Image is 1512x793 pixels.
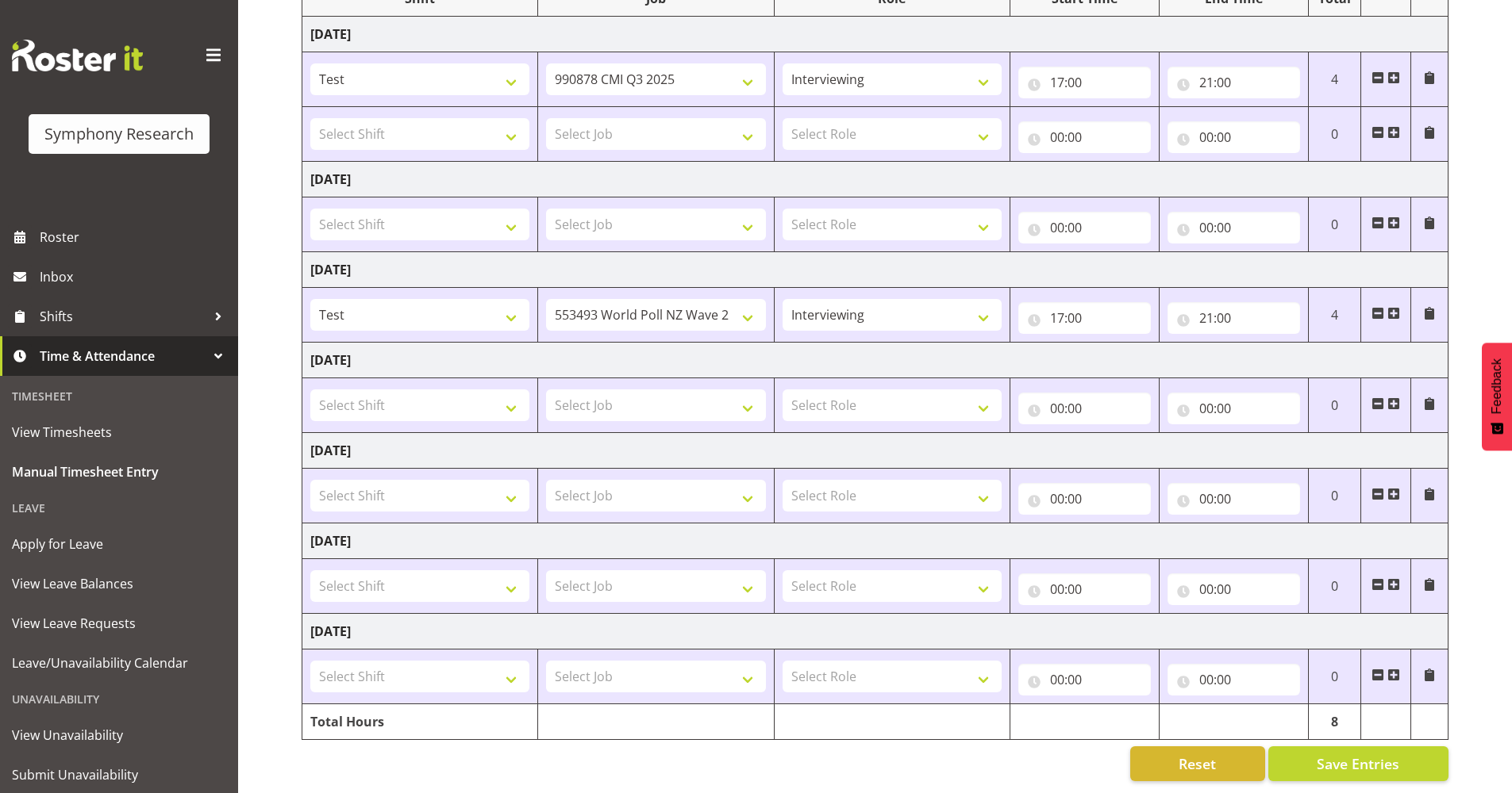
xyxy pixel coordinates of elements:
[1168,664,1300,695] input: Click to select...
[1308,378,1361,433] td: 0
[302,614,1449,649] td: [DATE]
[1308,704,1361,740] td: 8
[4,643,234,683] a: Leave/Unavailability Calendar
[1018,573,1151,605] input: Click to select...
[1168,393,1300,424] input: Click to select...
[4,452,234,492] a: Manual Timesheet Entry
[12,40,143,71] img: Rosterit website logo
[1018,483,1151,515] input: Click to select...
[12,460,226,484] span: Manual Timesheet Entry
[1018,393,1151,424] input: Click to select...
[4,412,234,452] a: View Timesheets
[302,252,1449,288] td: [DATE]
[44,122,194,146] div: Symphony Research
[12,763,226,787] span: Submit Unavailability
[1018,121,1151,153] input: Click to select...
[1130,746,1265,781] button: Reset
[302,162,1449,197] td: [DATE]
[1168,302,1300,334] input: Click to select...
[1482,343,1512,450] button: Feedback - Show survey
[4,715,234,755] a: View Unavailability
[1308,649,1361,704] td: 0
[1168,212,1300,243] input: Click to select...
[12,723,226,747] span: View Unavailability
[12,611,226,635] span: View Leave Requests
[302,343,1449,378] td: [DATE]
[40,344,206,368] span: Time & Attendance
[4,603,234,643] a: View Leave Requests
[12,651,226,675] span: Leave/Unavailability Calendar
[1018,664,1151,695] input: Click to select...
[302,704,538,740] td: Total Hours
[1317,753,1399,774] span: Save Entries
[4,564,234,603] a: View Leave Balances
[40,305,206,328] span: Shifts
[1308,197,1361,252] td: 0
[1179,753,1216,774] span: Reset
[1308,288,1361,343] td: 4
[4,524,234,564] a: Apply for Leave
[1168,67,1300,98] input: Click to select...
[12,532,226,556] span: Apply for Leave
[12,572,226,596] span: View Leave Balances
[302,433,1449,469] td: [DATE]
[12,420,226,444] span: View Timesheets
[4,492,234,524] div: Leave
[40,265,230,289] span: Inbox
[1018,67,1151,98] input: Click to select...
[1168,121,1300,153] input: Click to select...
[1018,302,1151,334] input: Click to select...
[1018,212,1151,243] input: Click to select...
[1308,469,1361,523] td: 0
[1168,483,1300,515] input: Click to select...
[1490,358,1504,414] span: Feedback
[302,17,1449,52] td: [DATE]
[1308,559,1361,614] td: 0
[4,380,234,412] div: Timesheet
[1308,107,1361,162] td: 0
[4,683,234,715] div: Unavailability
[302,523,1449,559] td: [DATE]
[1308,52,1361,107] td: 4
[40,225,230,249] span: Roster
[1168,573,1300,605] input: Click to select...
[1268,746,1449,781] button: Save Entries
